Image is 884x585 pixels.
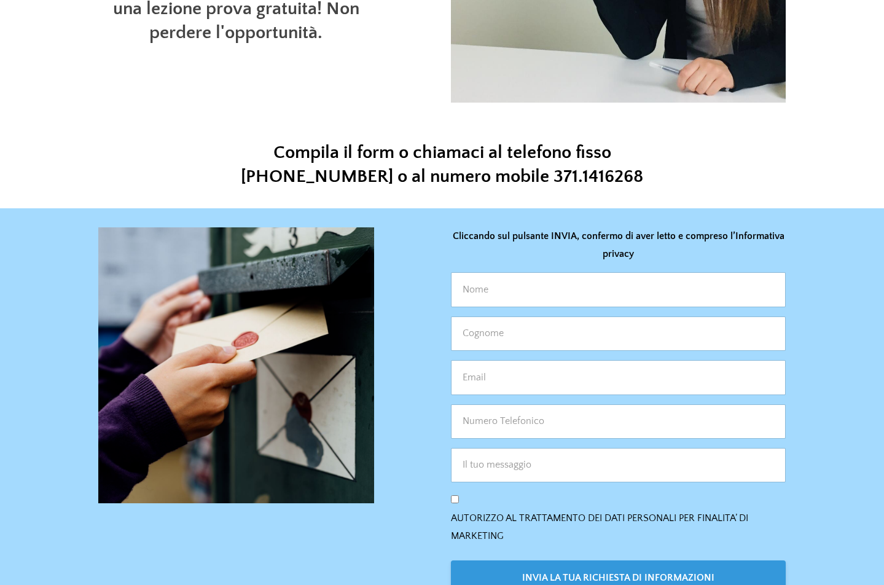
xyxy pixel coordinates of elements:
[451,509,786,545] span: AUTORIZZO AL TRATTAMENTO DEI DATI PERSONALI PER FINALITA’ DI MARKETING
[451,272,786,307] input: Nome
[451,360,786,395] input: Email
[451,495,459,503] input: AUTORIZZO AL TRATTAMENTO DEI DATI PERSONALI PER FINALITA’ DI MARKETING
[451,404,786,439] input: Numero Telefonico
[451,448,786,482] input: Il tuo messaggio
[98,227,374,503] img: jz6wFdgxT3mQWx0wVBgZ_Contattaci.png
[216,141,668,189] h2: Compila il form o chiamaci al telefono fisso [PHONE_NUMBER] o al numero mobile 371.1416268
[451,316,786,351] input: Cognome
[453,230,784,259] strong: Cliccando sul pulsante INVIA, confermo di aver letto e compreso l’Informativa privacy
